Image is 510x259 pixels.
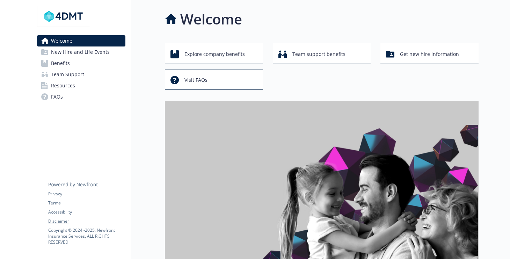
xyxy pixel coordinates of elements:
a: New Hire and Life Events [37,46,125,58]
a: Welcome [37,35,125,46]
span: Resources [51,80,75,91]
span: Visit FAQs [184,73,207,87]
a: FAQs [37,91,125,102]
a: Accessibility [48,209,125,215]
a: Disclaimer [48,218,125,224]
span: New Hire and Life Events [51,46,110,58]
span: FAQs [51,91,63,102]
button: Explore company benefits [165,44,263,64]
p: Copyright © 2024 - 2025 , Newfront Insurance Services, ALL RIGHTS RESERVED [48,227,125,245]
button: Visit FAQs [165,70,263,90]
a: Benefits [37,58,125,69]
a: Terms [48,200,125,206]
span: Team support benefits [292,48,345,61]
h1: Welcome [180,9,242,30]
a: Privacy [48,191,125,197]
span: Get new hire information [400,48,459,61]
button: Get new hire information [380,44,479,64]
span: Benefits [51,58,70,69]
span: Welcome [51,35,72,46]
a: Team Support [37,69,125,80]
span: Team Support [51,69,84,80]
span: Explore company benefits [184,48,245,61]
a: Resources [37,80,125,91]
button: Team support benefits [273,44,371,64]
